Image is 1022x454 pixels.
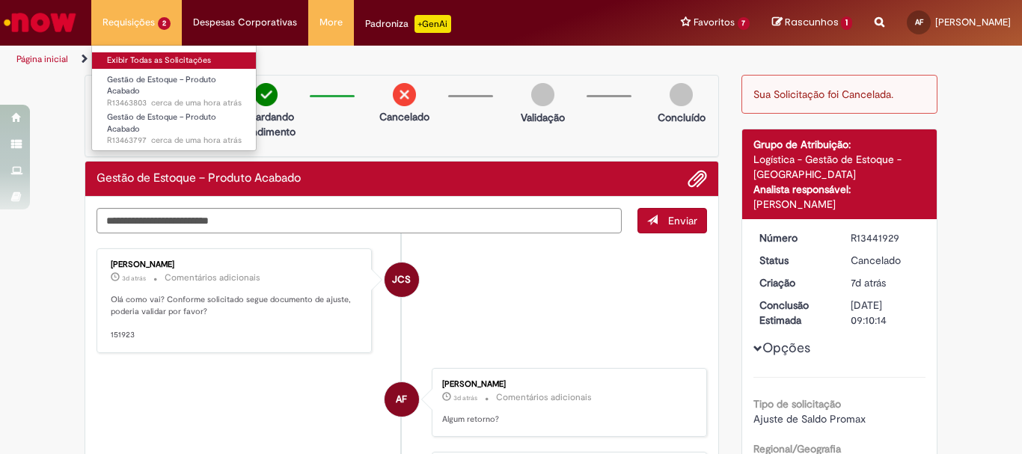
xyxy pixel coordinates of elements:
p: Cancelado [379,109,429,124]
button: Enviar [637,208,707,233]
div: Padroniza [365,15,451,33]
img: remove.png [393,83,416,106]
span: R13463803 [107,97,242,109]
span: Favoritos [694,15,735,30]
div: Analista responsável: [753,182,926,197]
p: Validação [521,110,565,125]
img: img-circle-grey.png [531,83,554,106]
ul: Trilhas de página [11,46,670,73]
dt: Número [748,230,840,245]
span: AF [915,17,923,27]
span: 1 [841,16,852,30]
span: R13463797 [107,135,242,147]
time: 23/08/2025 12:23:36 [851,276,886,289]
div: Ariane Casalli Ferreira [385,382,419,417]
b: Tipo de solicitação [753,397,841,411]
ul: Requisições [91,45,257,151]
span: cerca de uma hora atrás [151,135,242,146]
textarea: Digite sua mensagem aqui... [97,208,622,233]
span: 2 [158,17,171,30]
time: 29/08/2025 17:30:19 [151,97,242,108]
a: Página inicial [16,53,68,65]
div: [PERSON_NAME] [753,197,926,212]
p: Algum retorno? [442,414,691,426]
time: 27/08/2025 14:45:31 [453,393,477,402]
img: img-circle-grey.png [670,83,693,106]
div: Cancelado [851,253,920,268]
a: Exibir Todas as Solicitações [92,52,257,69]
small: Comentários adicionais [165,272,260,284]
button: Adicionar anexos [688,169,707,188]
span: Rascunhos [785,15,839,29]
span: JCS [392,262,411,298]
time: 29/08/2025 17:29:32 [151,135,242,146]
img: ServiceNow [1,7,79,37]
div: Logística - Gestão de Estoque - [GEOGRAPHIC_DATA] [753,152,926,182]
dt: Conclusão Estimada [748,298,840,328]
span: 3d atrás [453,393,477,402]
a: Aberto R13463797 : Gestão de Estoque – Produto Acabado [92,109,257,141]
span: Enviar [668,214,697,227]
div: [DATE] 09:10:14 [851,298,920,328]
div: R13441929 [851,230,920,245]
div: 23/08/2025 12:23:36 [851,275,920,290]
p: +GenAi [414,15,451,33]
span: Requisições [102,15,155,30]
small: Comentários adicionais [496,391,592,404]
div: Joao Carlos Simoes [385,263,419,297]
p: Aguardando atendimento [230,109,302,139]
span: 7 [738,17,750,30]
img: check-circle-green.png [254,83,278,106]
dt: Status [748,253,840,268]
span: Ajuste de Saldo Promax [753,412,866,426]
div: Sua Solicitação foi Cancelada. [741,75,938,114]
span: AF [396,381,407,417]
span: Gestão de Estoque – Produto Acabado [107,74,216,97]
div: Grupo de Atribuição: [753,137,926,152]
div: [PERSON_NAME] [442,380,691,389]
span: 3d atrás [122,274,146,283]
span: [PERSON_NAME] [935,16,1011,28]
span: 7d atrás [851,276,886,289]
dt: Criação [748,275,840,290]
span: Despesas Corporativas [193,15,297,30]
time: 27/08/2025 14:49:46 [122,274,146,283]
a: Rascunhos [772,16,852,30]
p: Concluído [658,110,706,125]
span: Gestão de Estoque – Produto Acabado [107,111,216,135]
span: More [319,15,343,30]
a: Aberto R13463803 : Gestão de Estoque – Produto Acabado [92,72,257,104]
span: cerca de uma hora atrás [151,97,242,108]
div: [PERSON_NAME] [111,260,360,269]
p: Olá como vai? Conforme solicitado segue documento de ajuste, poderia validar por favor? 151923 [111,294,360,341]
h2: Gestão de Estoque – Produto Acabado Histórico de tíquete [97,172,301,185]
